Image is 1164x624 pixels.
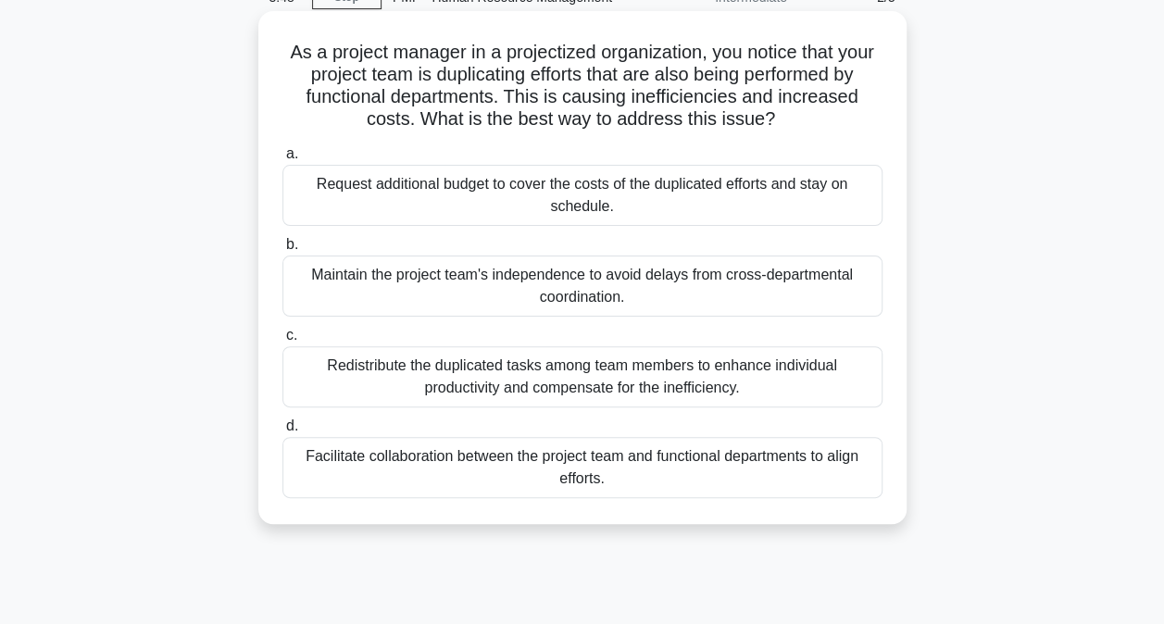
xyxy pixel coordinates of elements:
span: c. [286,327,297,343]
h5: As a project manager in a projectized organization, you notice that your project team is duplicat... [281,41,884,131]
span: b. [286,236,298,252]
span: d. [286,418,298,433]
div: Facilitate collaboration between the project team and functional departments to align efforts. [282,437,882,498]
div: Request additional budget to cover the costs of the duplicated efforts and stay on schedule. [282,165,882,226]
div: Maintain the project team's independence to avoid delays from cross-departmental coordination. [282,256,882,317]
div: Redistribute the duplicated tasks among team members to enhance individual productivity and compe... [282,346,882,407]
span: a. [286,145,298,161]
